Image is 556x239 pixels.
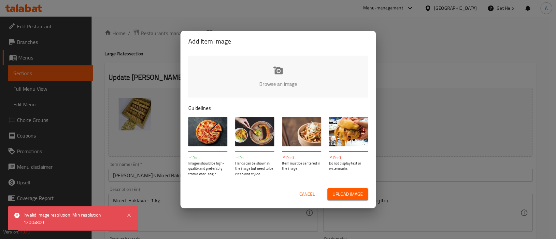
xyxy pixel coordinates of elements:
[329,117,368,146] img: guide-img-4@3x.jpg
[282,155,321,161] p: Don't
[329,155,368,161] p: Don't
[188,117,227,146] img: guide-img-1@3x.jpg
[23,211,120,226] div: Invalid image resolution: Min resolution 1200x800
[235,117,274,146] img: guide-img-2@3x.jpg
[188,104,368,112] p: Guidelines
[297,188,318,200] button: Cancel
[235,161,274,177] p: Hands can be shown in the image but need to be clean and styled
[188,36,368,46] h2: Add item image
[327,188,368,200] button: Upload image
[299,190,315,198] span: Cancel
[329,161,368,171] p: Do not display text or watermarks
[282,161,321,171] p: Item must be centered in the image
[235,155,274,161] p: Do
[282,117,321,146] img: guide-img-3@3x.jpg
[188,155,227,161] p: Do
[333,190,363,198] span: Upload image
[188,161,227,177] p: Images should be high-quality and preferably from a wide-angle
